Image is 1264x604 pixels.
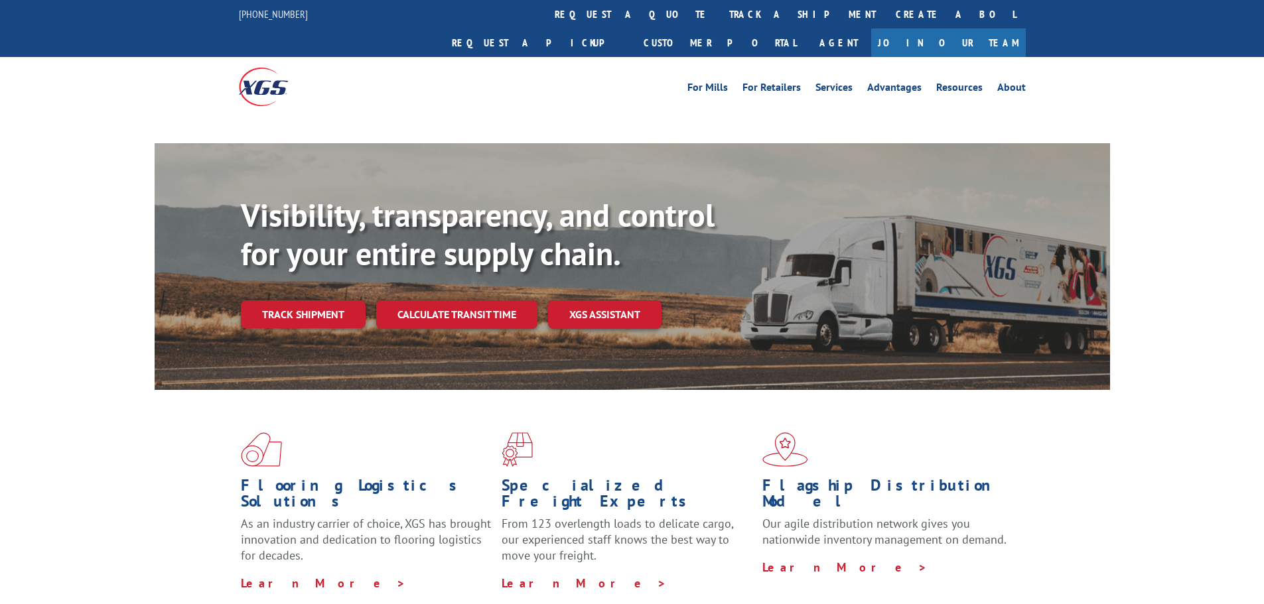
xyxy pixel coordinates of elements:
[502,575,667,591] a: Learn More >
[241,477,492,516] h1: Flooring Logistics Solutions
[634,29,806,57] a: Customer Portal
[241,575,406,591] a: Learn More >
[502,516,752,575] p: From 123 overlength loads to delicate cargo, our experienced staff knows the best way to move you...
[442,29,634,57] a: Request a pickup
[241,194,715,274] b: Visibility, transparency, and control for your entire supply chain.
[762,432,808,467] img: xgs-icon-flagship-distribution-model-red
[762,560,928,575] a: Learn More >
[376,300,537,329] a: Calculate transit time
[806,29,871,57] a: Agent
[502,432,533,467] img: xgs-icon-focused-on-flooring-red
[239,7,308,21] a: [PHONE_NUMBER]
[241,300,366,328] a: Track shipment
[871,29,1026,57] a: Join Our Team
[762,516,1007,547] span: Our agile distribution network gives you nationwide inventory management on demand.
[867,82,922,97] a: Advantages
[742,82,801,97] a: For Retailers
[997,82,1026,97] a: About
[548,300,662,329] a: XGS ASSISTANT
[241,432,282,467] img: xgs-icon-total-supply-chain-intelligence-red
[502,477,752,516] h1: Specialized Freight Experts
[241,516,491,563] span: As an industry carrier of choice, XGS has brought innovation and dedication to flooring logistics...
[762,477,1013,516] h1: Flagship Distribution Model
[815,82,853,97] a: Services
[936,82,983,97] a: Resources
[687,82,728,97] a: For Mills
